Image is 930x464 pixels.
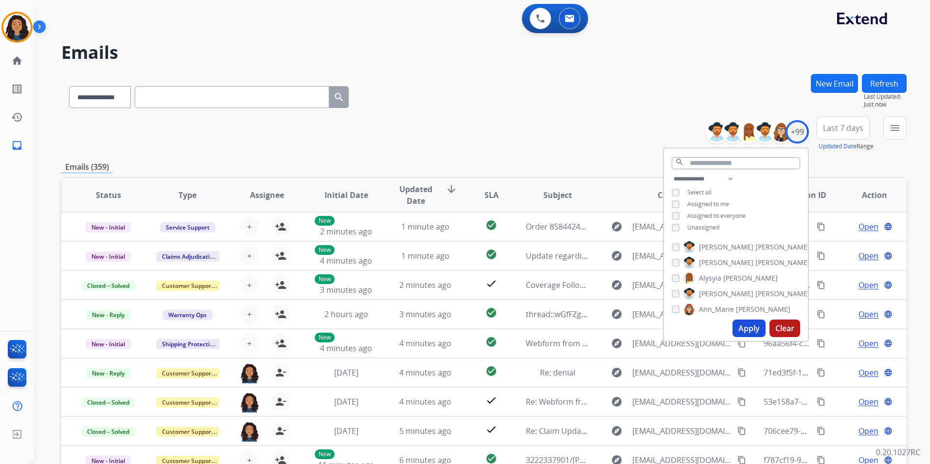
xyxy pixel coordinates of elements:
button: Updated Date [819,143,857,150]
span: Last 7 days [823,126,863,130]
span: Open [858,221,878,232]
img: agent-avatar [240,392,259,412]
mat-icon: language [884,368,893,377]
mat-icon: person_remove [275,425,286,437]
mat-icon: content_copy [817,251,825,260]
mat-icon: person_remove [275,367,286,378]
span: 706cee79-7ff3-4114-84cd-8b95f11e7599 [764,426,908,436]
span: Open [858,308,878,320]
span: Open [858,396,878,408]
mat-icon: language [884,427,893,435]
span: Ann_Marie [699,304,734,314]
span: New - Reply [86,368,130,378]
mat-icon: history [11,111,23,123]
span: [EMAIL_ADDRESS][DOMAIN_NAME] [632,338,732,349]
span: 2 hours ago [324,309,368,320]
span: Status [96,189,121,201]
img: agent-avatar [240,363,259,383]
mat-icon: check [485,424,497,435]
span: Re: denial [540,367,575,378]
p: 0.20.1027RC [876,446,920,458]
span: 4 minutes ago [320,343,372,354]
button: Last 7 days [817,116,870,140]
span: + [247,338,251,349]
span: Assignee [250,189,284,201]
span: Alysyia [699,273,721,283]
p: New [315,449,335,459]
span: [PERSON_NAME] [699,242,753,252]
mat-icon: person_add [275,308,286,320]
span: Service Support [160,222,215,232]
span: Select all [687,188,712,196]
span: [PERSON_NAME] [755,258,810,268]
span: [PERSON_NAME] [723,273,778,283]
mat-icon: content_copy [737,427,746,435]
span: 96aa56f4-c226-4895-8443-52525a9a2f41 [764,338,909,349]
span: 1 minute ago [401,250,449,261]
span: [EMAIL_ADDRESS][DOMAIN_NAME] [632,221,732,232]
mat-icon: language [884,310,893,319]
span: + [247,250,251,262]
th: Action [827,178,907,212]
button: + [240,246,259,266]
span: [DATE] [334,426,358,436]
mat-icon: check_circle [485,336,497,348]
button: + [240,275,259,295]
mat-icon: menu [889,122,901,134]
span: SLA [484,189,499,201]
span: Claims Adjudication [156,251,223,262]
mat-icon: language [884,281,893,289]
button: + [240,304,259,324]
span: Last Updated: [864,93,907,101]
span: Closed – Solved [81,281,135,291]
span: Unassigned [687,223,719,232]
mat-icon: inbox [11,140,23,151]
span: [PERSON_NAME] [755,289,810,299]
span: Customer Support [156,397,219,408]
button: New Email [811,74,858,93]
span: 4 minutes ago [399,367,451,378]
span: New - Reply [86,310,130,320]
span: Open [858,425,878,437]
span: Just now [864,101,907,108]
mat-icon: explore [611,425,623,437]
span: [EMAIL_ADDRESS][DOMAIN_NAME] [632,250,732,262]
span: 71ed3f5f-1dc2-4be5-83b2-3d39e8d9e82a [764,367,912,378]
p: New [315,245,335,255]
mat-icon: check [485,278,497,289]
mat-icon: content_copy [737,368,746,377]
button: + [240,334,259,353]
span: 3 minutes ago [320,285,372,295]
span: 4 minutes ago [399,396,451,407]
mat-icon: explore [611,279,623,291]
span: Type [179,189,197,201]
span: Open [858,250,878,262]
span: Webform from [EMAIL_ADDRESS][DOMAIN_NAME] on [DATE] [526,338,746,349]
span: Open [858,338,878,349]
span: Closed – Solved [81,397,135,408]
mat-icon: content_copy [737,339,746,348]
span: Assigned to everyone [687,212,746,220]
h2: Emails [61,43,907,62]
mat-icon: check_circle [485,249,497,260]
span: Coverage Follow Up [526,280,598,290]
button: + [240,217,259,236]
mat-icon: explore [611,250,623,262]
mat-icon: content_copy [817,368,825,377]
span: [PERSON_NAME] [699,258,753,268]
span: Closed – Solved [81,427,135,437]
span: 2 minutes ago [399,280,451,290]
p: New [315,274,335,284]
span: [EMAIL_ADDRESS][DOMAIN_NAME] [632,425,732,437]
span: [PERSON_NAME] [736,304,790,314]
mat-icon: content_copy [737,397,746,406]
span: 5 minutes ago [399,426,451,436]
span: Customer [658,189,696,201]
span: Shipping Protection [156,339,223,349]
p: Emails (359) [61,161,113,173]
mat-icon: content_copy [817,222,825,231]
button: Clear [769,320,800,337]
p: New [315,333,335,342]
mat-icon: language [884,397,893,406]
span: [EMAIL_ADDRESS][DOMAIN_NAME] [632,308,732,320]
